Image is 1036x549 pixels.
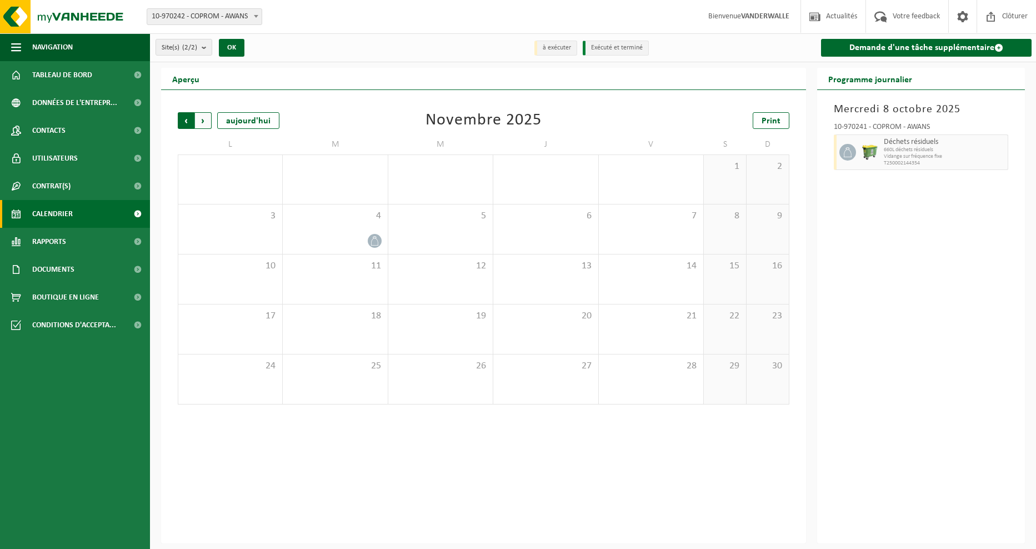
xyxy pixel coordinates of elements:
span: Contrat(s) [32,172,71,200]
span: Précédent [178,112,194,129]
td: M [388,134,493,154]
span: 24 [184,360,277,372]
span: Contacts [32,117,66,144]
span: 30 [752,360,783,372]
span: Boutique en ligne [32,283,99,311]
span: 1 [709,161,740,173]
span: 5 [394,210,487,222]
span: 10-970242 - COPROM - AWANS [147,8,262,25]
span: 9 [752,210,783,222]
button: Site(s)(2/2) [156,39,212,56]
div: 10-970241 - COPROM - AWANS [834,123,1008,134]
span: Calendrier [32,200,73,228]
td: S [704,134,747,154]
a: Demande d'une tâche supplémentaire [821,39,1032,57]
span: 19 [394,310,487,322]
span: Print [762,117,780,126]
span: 8 [709,210,740,222]
span: 3 [184,210,277,222]
td: J [493,134,598,154]
count: (2/2) [182,44,197,51]
span: Suivant [195,112,212,129]
span: 12 [394,260,487,272]
span: 22 [709,310,740,322]
li: à exécuter [534,41,577,56]
span: 29 [709,360,740,372]
td: M [283,134,388,154]
a: Print [753,112,789,129]
span: Documents [32,256,74,283]
h3: Mercredi 8 octobre 2025 [834,101,1008,118]
span: 20 [499,310,592,322]
span: 6 [499,210,592,222]
span: 14 [604,260,698,272]
h2: Programme journalier [817,68,923,89]
span: Déchets résiduels [884,138,1005,147]
span: 26 [394,360,487,372]
li: Exécuté et terminé [583,41,649,56]
span: Rapports [32,228,66,256]
span: 4 [288,210,382,222]
span: 15 [709,260,740,272]
span: T250002144354 [884,160,1005,167]
img: WB-0660-HPE-GN-50 [862,144,878,161]
span: 660L déchets résiduels [884,147,1005,153]
div: aujourd'hui [217,112,279,129]
span: Tableau de bord [32,61,92,89]
span: 25 [288,360,382,372]
span: 21 [604,310,698,322]
span: 10 [184,260,277,272]
span: 23 [752,310,783,322]
span: Vidange sur fréquence fixe [884,153,1005,160]
span: 16 [752,260,783,272]
span: Navigation [32,33,73,61]
span: 2 [752,161,783,173]
span: 18 [288,310,382,322]
span: Conditions d'accepta... [32,311,116,339]
td: V [599,134,704,154]
span: 11 [288,260,382,272]
strong: VANDERWALLE [741,12,789,21]
span: 13 [499,260,592,272]
td: L [178,134,283,154]
span: 28 [604,360,698,372]
span: 17 [184,310,277,322]
span: Site(s) [162,39,197,56]
h2: Aperçu [161,68,211,89]
span: Données de l'entrepr... [32,89,117,117]
td: D [747,134,789,154]
button: OK [219,39,244,57]
span: 27 [499,360,592,372]
span: 7 [604,210,698,222]
span: 10-970242 - COPROM - AWANS [147,9,262,24]
span: Utilisateurs [32,144,78,172]
div: Novembre 2025 [426,112,542,129]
